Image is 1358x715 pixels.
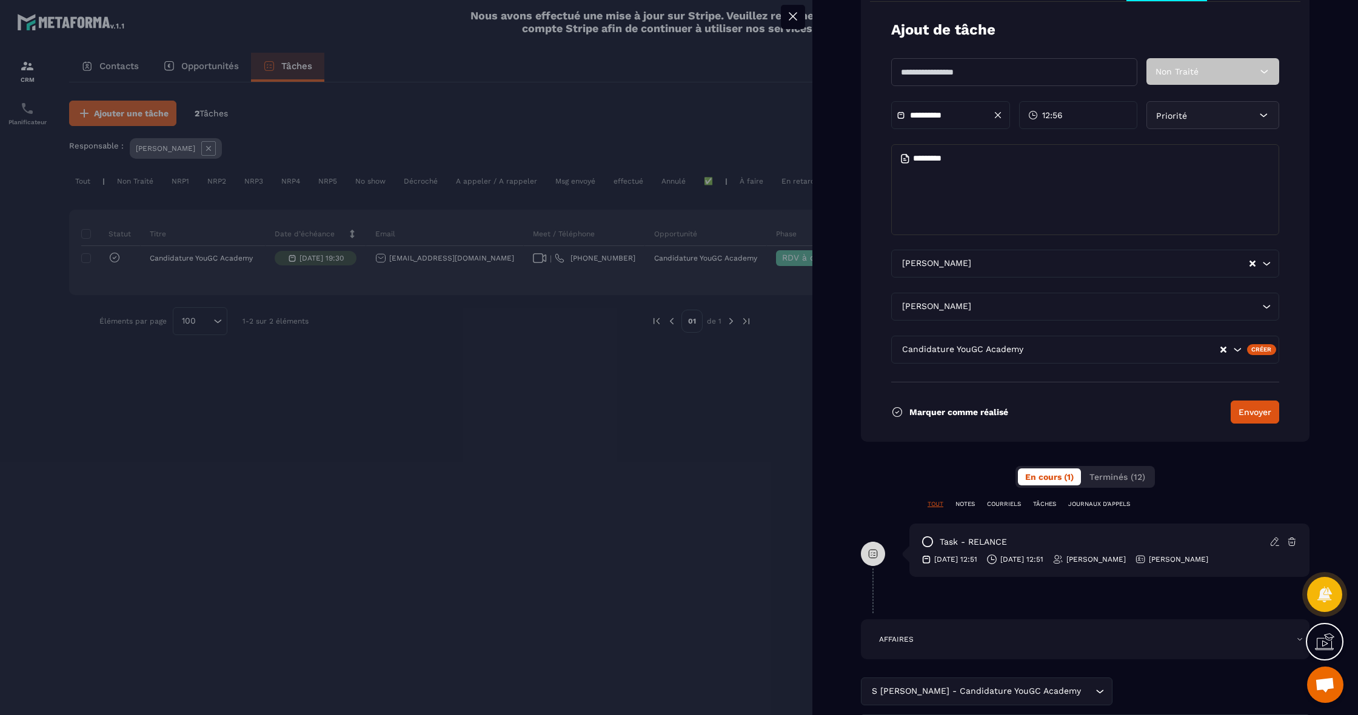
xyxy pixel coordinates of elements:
[891,293,1279,321] div: Search for option
[1066,554,1126,564] p: [PERSON_NAME]
[1026,343,1219,356] input: Search for option
[899,300,974,313] span: [PERSON_NAME]
[1307,667,1343,703] a: Ouvrir le chat
[974,257,1248,270] input: Search for option
[928,500,943,508] p: TOUT
[1231,401,1279,424] button: Envoyer
[934,554,977,564] p: [DATE] 12:51
[1082,468,1152,485] button: Terminés (12)
[1000,554,1043,564] p: [DATE] 12:51
[899,257,974,270] span: [PERSON_NAME]
[940,536,1007,548] p: task - RELANCE
[891,20,995,40] p: Ajout de tâche
[891,336,1279,364] div: Search for option
[987,500,1021,508] p: COURRIELS
[1083,685,1092,698] input: Search for option
[861,677,1112,705] div: Search for option
[879,634,914,644] p: AFFAIRES
[869,685,1083,698] span: S [PERSON_NAME] - Candidature YouGC Academy
[1249,259,1256,268] button: Clear Selected
[1156,67,1199,76] span: Non Traité
[1220,345,1226,354] button: Clear Selected
[909,407,1008,417] p: Marquer comme réalisé
[1033,500,1056,508] p: TÂCHES
[899,343,1026,356] span: Candidature YouGC Academy
[1156,111,1187,121] span: Priorité
[1247,344,1277,355] div: Créer
[1068,500,1130,508] p: JOURNAUX D'APPELS
[1089,472,1145,482] span: Terminés (12)
[955,500,975,508] p: NOTES
[1025,472,1074,482] span: En cours (1)
[1018,468,1081,485] button: En cours (1)
[974,300,1259,313] input: Search for option
[1149,554,1208,564] p: [PERSON_NAME]
[1042,109,1063,121] span: 12:56
[891,250,1279,278] div: Search for option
